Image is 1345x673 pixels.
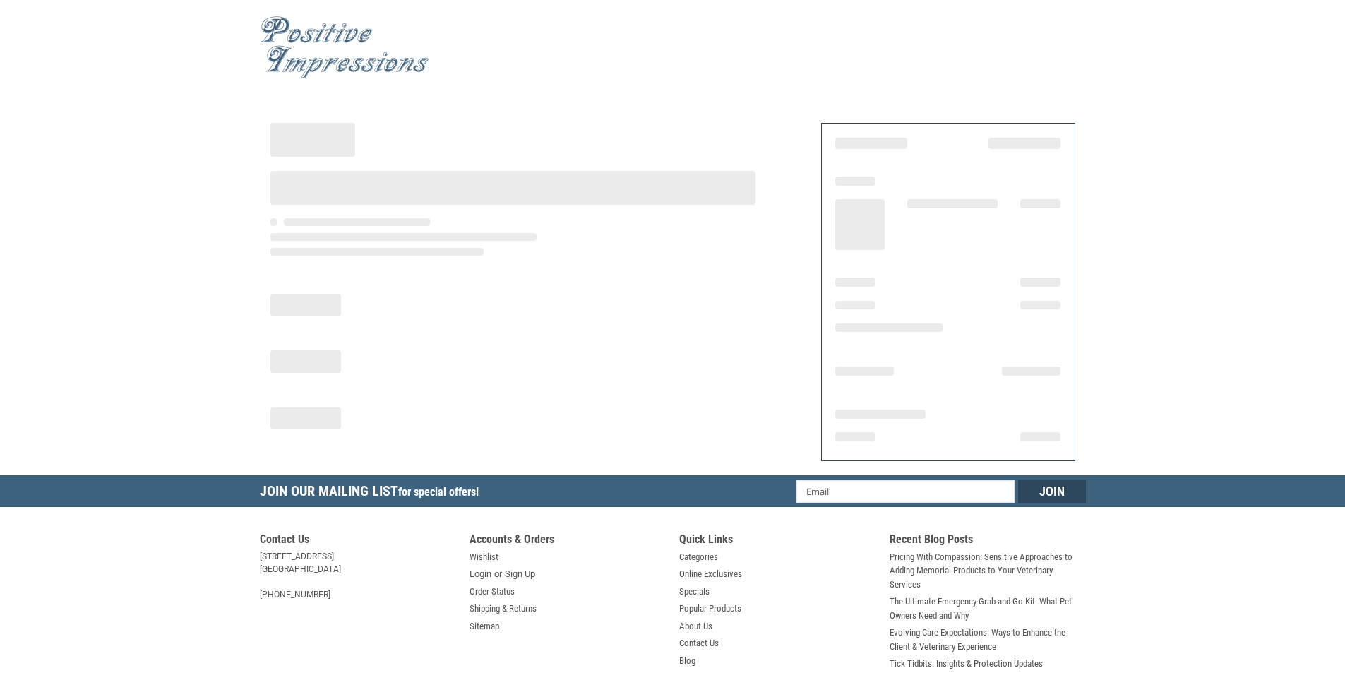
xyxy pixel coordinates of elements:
span: or [486,567,510,581]
h5: Accounts & Orders [470,532,666,550]
a: Order Status [470,585,515,599]
address: [STREET_ADDRESS] [GEOGRAPHIC_DATA] [PHONE_NUMBER] [260,550,456,601]
a: About Us [679,619,712,633]
a: Wishlist [470,550,498,564]
h5: Join Our Mailing List [260,475,486,511]
a: The Ultimate Emergency Grab-and-Go Kit: What Pet Owners Need and Why [890,595,1086,622]
a: Login [470,567,491,581]
input: Email [796,480,1015,503]
a: Sign Up [505,567,535,581]
a: Tick Tidbits: Insights & Protection Updates [890,657,1043,671]
img: Positive Impressions [260,16,429,79]
a: Sitemap [470,619,499,633]
input: Join [1018,480,1086,503]
a: Blog [679,654,695,668]
a: Online Exclusives [679,567,742,581]
h5: Quick Links [679,532,875,550]
a: Shipping & Returns [470,602,537,616]
a: Evolving Care Expectations: Ways to Enhance the Client & Veterinary Experience [890,626,1086,653]
h5: Recent Blog Posts [890,532,1086,550]
a: Categories [679,550,718,564]
h5: Contact Us [260,532,456,550]
a: Popular Products [679,602,741,616]
span: for special offers! [398,485,479,499]
a: Contact Us [679,636,719,650]
a: Specials [679,585,710,599]
a: Pricing With Compassion: Sensitive Approaches to Adding Memorial Products to Your Veterinary Serv... [890,550,1086,592]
